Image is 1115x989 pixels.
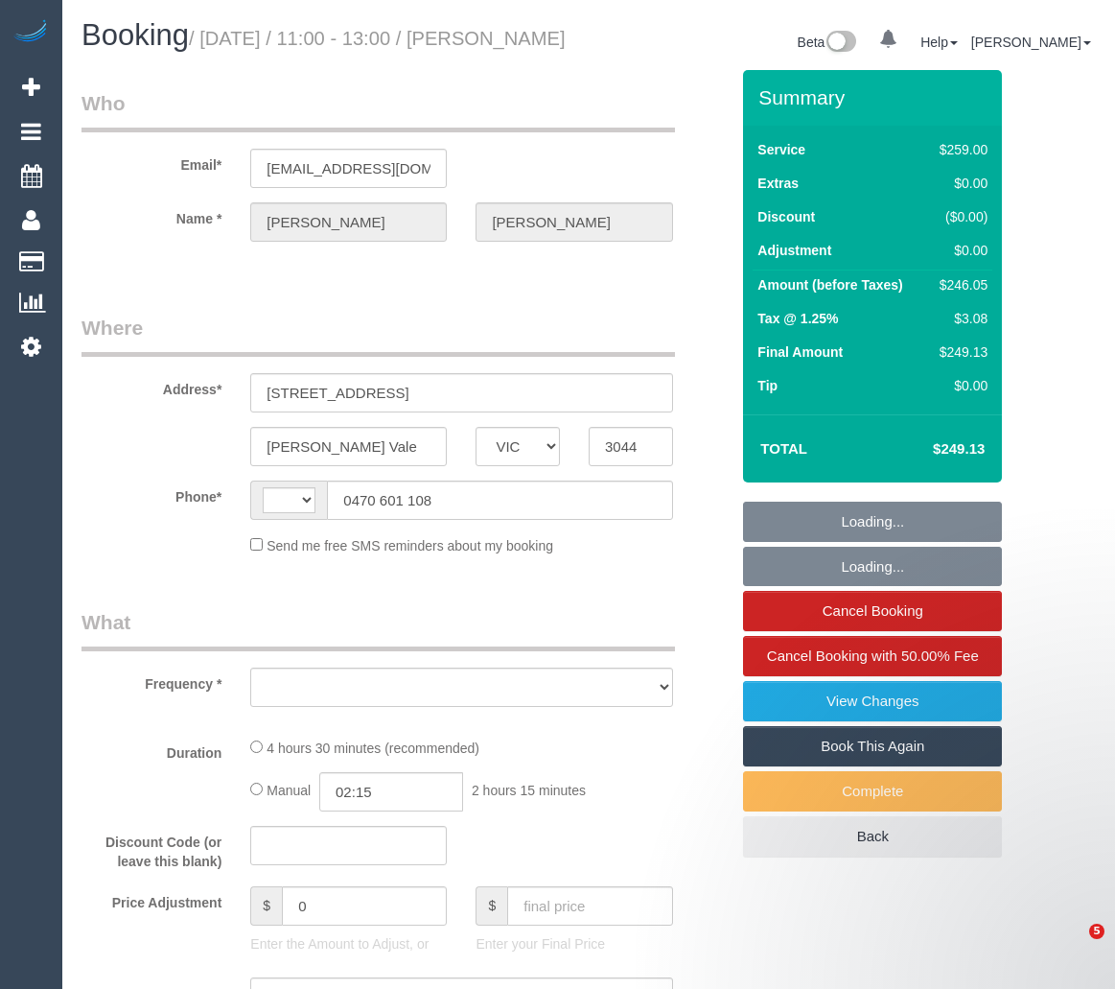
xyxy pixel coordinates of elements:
label: Discount Code (or leave this blank) [67,826,236,871]
label: Adjustment [757,241,831,260]
strong: Total [760,440,807,457]
input: First Name* [250,202,447,242]
label: Phone* [67,481,236,506]
div: $249.13 [932,342,987,362]
span: Manual [267,783,311,798]
a: View Changes [743,681,1002,721]
div: $0.00 [932,376,987,395]
span: Send me free SMS reminders about my booking [267,538,553,553]
a: Cancel Booking with 50.00% Fee [743,636,1002,676]
label: Final Amount [757,342,843,362]
p: Enter the Amount to Adjust, or [250,934,447,954]
div: $246.05 [932,275,987,294]
label: Price Adjustment [67,886,236,912]
span: $ [476,886,507,926]
h4: $249.13 [875,441,985,458]
label: Email* [67,149,236,175]
legend: Who [81,89,675,132]
span: Cancel Booking with 50.00% Fee [767,648,979,664]
input: final price [507,886,672,926]
label: Extras [757,174,799,193]
input: Phone* [327,481,672,520]
label: Name * [67,202,236,228]
span: Booking [81,18,189,52]
label: Frequency * [67,668,236,694]
iframe: Intercom live chat [1050,924,1096,970]
a: Book This Again [743,726,1002,766]
label: Tip [757,376,778,395]
legend: Where [81,314,675,357]
h3: Summary [758,86,992,108]
span: 4 hours 30 minutes (recommended) [267,741,479,756]
div: $0.00 [932,174,987,193]
a: Cancel Booking [743,591,1002,631]
label: Amount (before Taxes) [757,275,902,294]
span: $ [250,886,282,926]
a: [PERSON_NAME] [971,35,1091,50]
div: ($0.00) [932,207,987,226]
input: Post Code* [589,427,673,466]
small: / [DATE] / 11:00 - 13:00 / [PERSON_NAME] [189,28,566,49]
input: Last Name* [476,202,672,242]
input: Suburb* [250,427,447,466]
label: Service [757,140,805,159]
label: Duration [67,737,236,763]
div: $0.00 [932,241,987,260]
input: Email* [250,149,447,188]
label: Discount [757,207,815,226]
legend: What [81,608,675,651]
label: Tax @ 1.25% [757,309,838,328]
img: Automaid Logo [12,19,50,46]
p: Enter your Final Price [476,934,672,954]
div: $3.08 [932,309,987,328]
a: Help [920,35,958,50]
span: 2 hours 15 minutes [472,783,586,798]
div: $259.00 [932,140,987,159]
span: 5 [1089,924,1104,939]
label: Address* [67,373,236,399]
a: Beta [798,35,857,50]
img: New interface [825,31,856,56]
